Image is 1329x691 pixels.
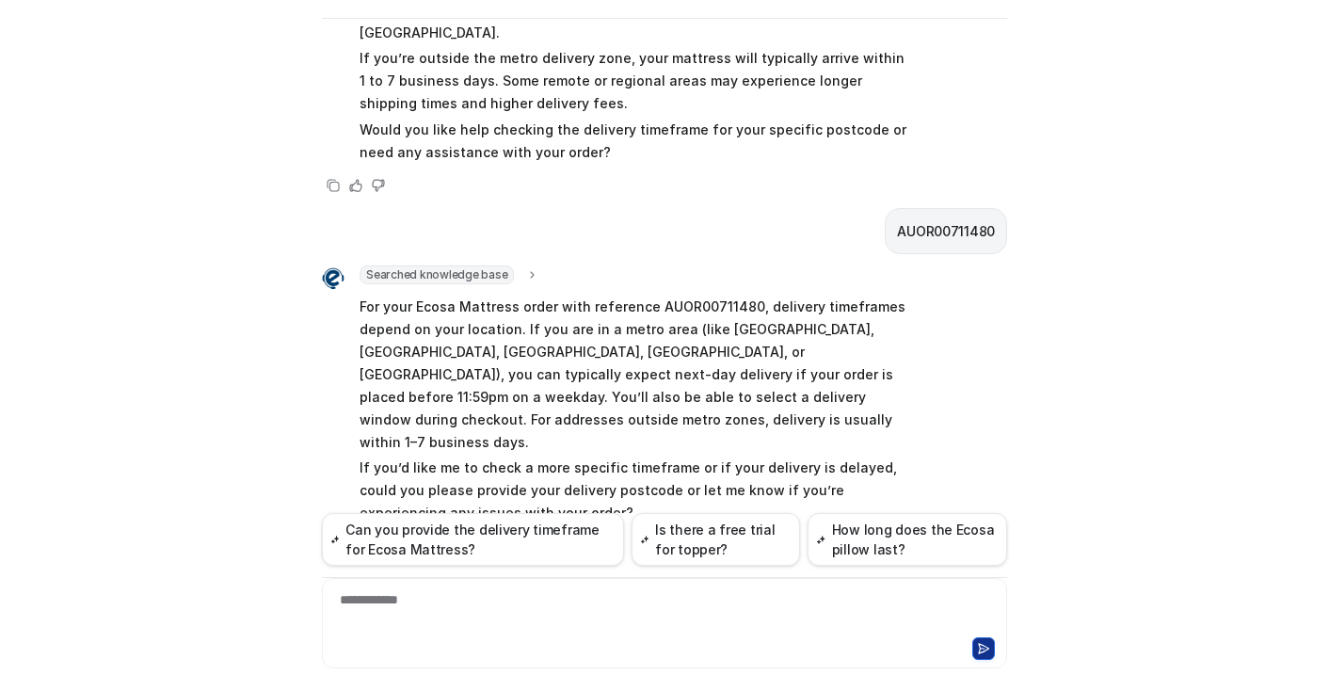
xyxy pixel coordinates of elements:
[360,296,910,454] p: For your Ecosa Mattress order with reference AUOR00711480, delivery timeframes depend on your loc...
[360,265,514,284] span: Searched knowledge base
[808,513,1007,566] button: How long does the Ecosa pillow last?
[360,119,910,164] p: Would you like help checking the delivery timeframe for your specific postcode or need any assist...
[897,220,995,243] p: AUOR00711480
[322,513,624,566] button: Can you provide the delivery timeframe for Ecosa Mattress?
[360,47,910,115] p: If you’re outside the metro delivery zone, your mattress will typically arrive within 1 to 7 busi...
[632,513,800,566] button: Is there a free trial for topper?
[360,457,910,524] p: If you’d like me to check a more specific timeframe or if your delivery is delayed, could you ple...
[322,267,344,290] img: Widget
